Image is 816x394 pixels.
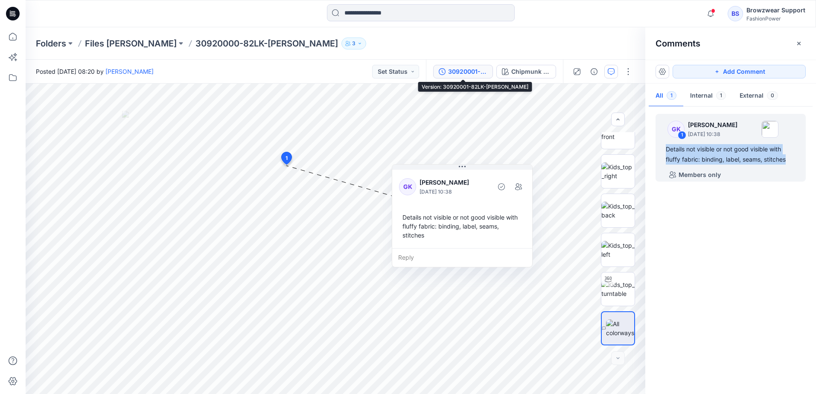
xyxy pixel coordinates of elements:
[105,68,154,75] a: [PERSON_NAME]
[587,65,601,78] button: Details
[496,65,556,78] button: Chipmunk (as swatch)
[36,38,66,49] a: Folders
[399,209,525,243] div: Details not visible or not good visible with fluffy fabric: binding, label, seams, stitches
[673,65,806,78] button: Add Comment
[601,162,635,180] img: Kids_top_right
[433,65,493,78] button: 30920001-82LK-[PERSON_NAME]
[656,38,700,49] h2: Comments
[601,241,635,259] img: Kids_top_left
[688,130,737,139] p: [DATE] 10:38
[667,121,685,138] div: GK
[678,131,686,139] div: 1
[601,280,635,298] img: Kids_top_turntable
[716,91,726,100] span: 1
[679,170,721,180] p: Members only
[352,39,356,48] p: 3
[286,154,288,162] span: 1
[728,6,743,21] div: BS
[746,15,805,22] div: FashionPower
[667,91,676,100] span: 1
[392,248,532,267] div: Reply
[511,67,551,76] div: Chipmunk (as swatch)
[341,38,366,49] button: 3
[767,91,778,100] span: 0
[601,123,635,141] img: Kids_top_front
[420,177,489,188] p: [PERSON_NAME]
[746,5,805,15] div: Browzwear Support
[733,85,785,107] button: External
[85,38,177,49] a: Files [PERSON_NAME]
[666,168,724,182] button: Members only
[195,38,338,49] p: 30920000-82LK-[PERSON_NAME]
[420,188,489,196] p: [DATE] 10:38
[649,85,683,107] button: All
[399,178,416,195] div: GK
[666,144,796,165] div: Details not visible or not good visible with fluffy fabric: binding, label, seams, stitches
[448,67,487,76] div: 30920001-82LK-Carmen
[683,85,733,107] button: Internal
[606,319,634,337] img: All colorways
[688,120,737,130] p: [PERSON_NAME]
[36,67,154,76] span: Posted [DATE] 08:20 by
[601,202,635,220] img: Kids_top_back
